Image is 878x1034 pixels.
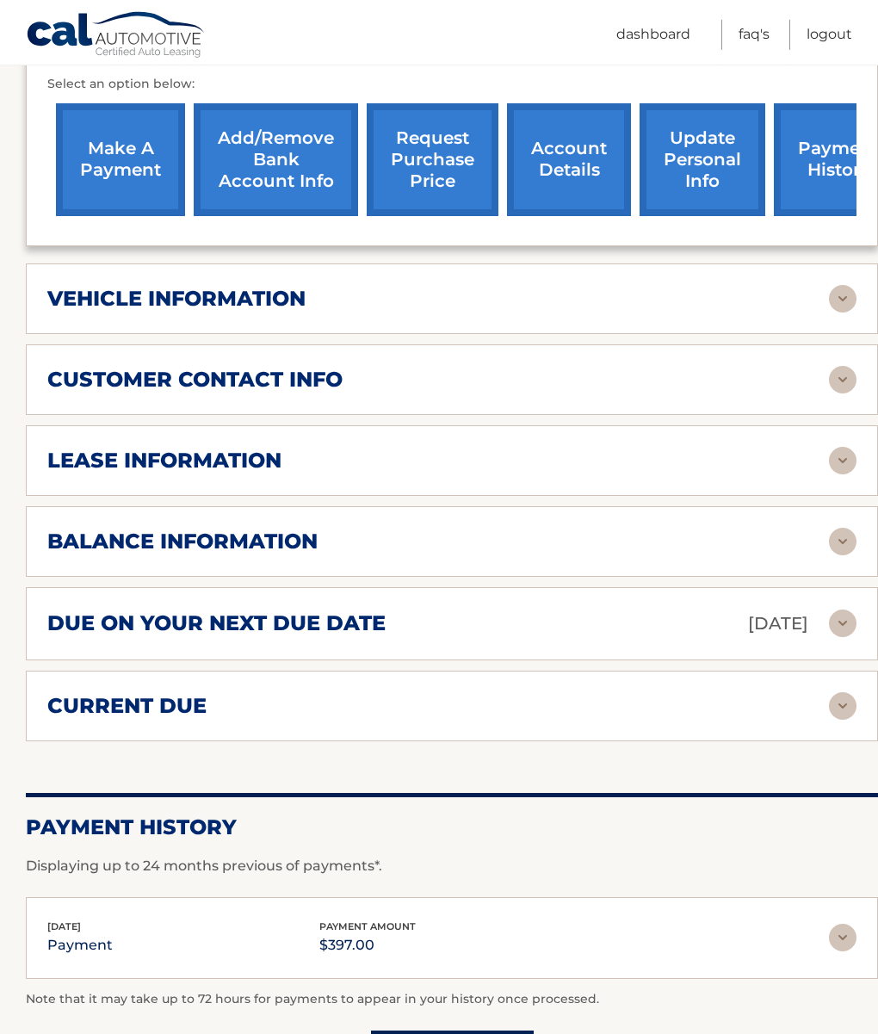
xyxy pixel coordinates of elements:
[47,920,81,932] span: [DATE]
[507,103,631,216] a: account details
[47,286,306,312] h2: vehicle information
[829,528,856,555] img: accordion-rest.svg
[194,103,358,216] a: Add/Remove bank account info
[26,856,878,876] p: Displaying up to 24 months previous of payments*.
[47,529,318,554] h2: balance information
[829,692,856,720] img: accordion-rest.svg
[829,366,856,393] img: accordion-rest.svg
[56,103,185,216] a: make a payment
[47,74,856,95] p: Select an option below:
[829,285,856,313] img: accordion-rest.svg
[26,11,207,61] a: Cal Automotive
[26,989,878,1010] p: Note that it may take up to 72 hours for payments to appear in your history once processed.
[829,924,856,951] img: accordion-rest.svg
[807,20,852,50] a: Logout
[319,920,416,932] span: payment amount
[47,693,207,719] h2: current due
[748,609,808,639] p: [DATE]
[47,610,386,636] h2: due on your next due date
[640,103,765,216] a: update personal info
[829,447,856,474] img: accordion-rest.svg
[26,814,878,840] h2: Payment History
[47,448,281,474] h2: lease information
[616,20,690,50] a: Dashboard
[367,103,498,216] a: request purchase price
[739,20,770,50] a: FAQ's
[47,367,343,393] h2: customer contact info
[47,933,113,957] p: payment
[829,610,856,637] img: accordion-rest.svg
[319,933,416,957] p: $397.00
